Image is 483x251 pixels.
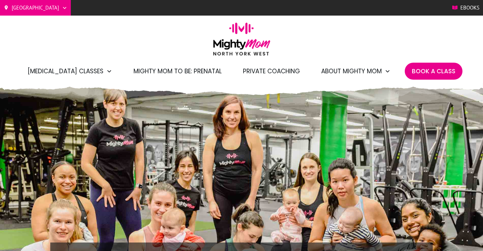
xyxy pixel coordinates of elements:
[12,2,59,13] span: [GEOGRAPHIC_DATA]
[321,65,382,77] span: About Mighty Mom
[460,2,479,13] span: Ebooks
[321,65,391,77] a: About Mighty Mom
[412,65,455,77] a: Book A Class
[452,2,479,13] a: Ebooks
[28,65,103,77] span: [MEDICAL_DATA] Classes
[4,2,67,13] a: [GEOGRAPHIC_DATA]
[243,65,300,77] a: Private Coaching
[28,65,112,77] a: [MEDICAL_DATA] Classes
[133,65,222,77] a: Mighty Mom to Be: Prenatal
